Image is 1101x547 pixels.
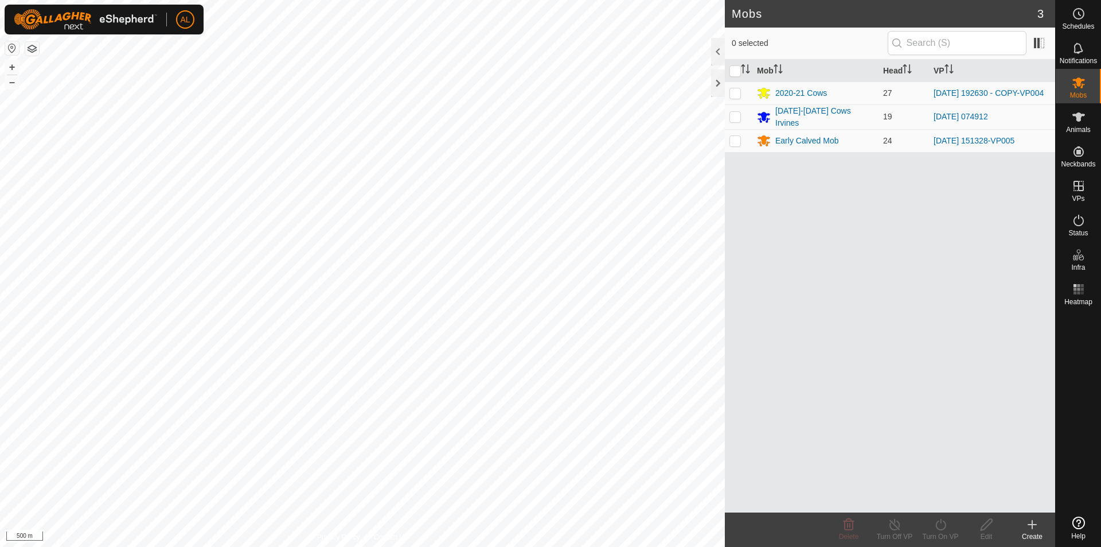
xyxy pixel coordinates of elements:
p-sorticon: Activate to sort [741,66,750,75]
th: VP [929,60,1055,82]
span: 0 selected [732,37,888,49]
a: [DATE] 151328-VP005 [934,136,1014,145]
div: Early Calved Mob [775,135,839,147]
a: Privacy Policy [317,532,360,542]
span: Schedules [1062,23,1094,30]
p-sorticon: Activate to sort [944,66,954,75]
span: 19 [883,112,892,121]
span: 3 [1037,5,1044,22]
p-sorticon: Activate to sort [774,66,783,75]
input: Search (S) [888,31,1026,55]
div: Turn On VP [918,532,963,542]
a: Help [1056,512,1101,544]
div: Create [1009,532,1055,542]
button: Reset Map [5,41,19,55]
th: Mob [752,60,879,82]
div: Edit [963,532,1009,542]
span: Animals [1066,126,1091,133]
button: Map Layers [25,42,39,56]
span: Status [1068,230,1088,236]
span: 24 [883,136,892,145]
span: Neckbands [1061,161,1095,168]
span: Mobs [1070,92,1087,99]
a: [DATE] 074912 [934,112,988,121]
a: [DATE] 192630 - COPY-VP004 [934,88,1044,98]
span: VPs [1072,195,1084,202]
span: Help [1071,533,1086,540]
span: Heatmap [1064,298,1092,305]
span: Delete [839,533,859,541]
h2: Mobs [732,7,1037,21]
span: Notifications [1060,57,1097,64]
div: 2020-21 Cows [775,87,827,99]
div: Turn Off VP [872,532,918,542]
a: Contact Us [374,532,408,542]
button: – [5,75,19,89]
th: Head [879,60,929,82]
span: 27 [883,88,892,98]
span: AL [180,14,190,26]
div: [DATE]-[DATE] Cows Irvines [775,105,874,129]
img: Gallagher Logo [14,9,157,30]
span: Infra [1071,264,1085,271]
p-sorticon: Activate to sort [903,66,912,75]
button: + [5,60,19,74]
